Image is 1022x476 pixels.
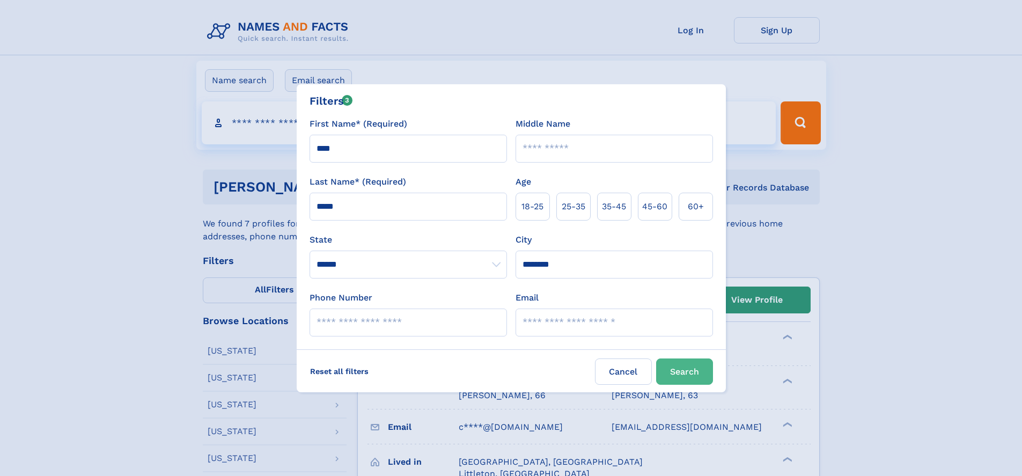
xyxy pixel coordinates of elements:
label: State [310,233,507,246]
span: 60+ [688,200,704,213]
span: 25‑35 [562,200,585,213]
div: Filters [310,93,353,109]
label: Last Name* (Required) [310,175,406,188]
label: Age [516,175,531,188]
label: First Name* (Required) [310,118,407,130]
span: 35‑45 [602,200,626,213]
span: 18‑25 [521,200,543,213]
label: Reset all filters [303,358,376,384]
span: 45‑60 [642,200,667,213]
label: Phone Number [310,291,372,304]
label: Cancel [595,358,652,385]
button: Search [656,358,713,385]
label: Email [516,291,539,304]
label: Middle Name [516,118,570,130]
label: City [516,233,532,246]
